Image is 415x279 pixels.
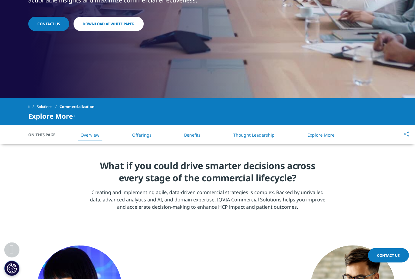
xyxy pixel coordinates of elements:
span: Explore More [28,112,73,120]
span: Contact Us [37,22,60,27]
a: Thought Leadership [233,132,275,138]
a: Benefits [184,132,201,138]
a: Contact Us [368,248,409,263]
h4: What if you could drive smarter decisions across every stage of the commercial lifecycle? [89,160,326,189]
button: Cookies Settings [4,261,19,276]
span: Commercialization [60,101,94,112]
a: Solutions [37,101,60,112]
span: On This Page [28,132,62,138]
a: Overview [81,132,99,138]
span: Contact Us [377,253,400,258]
a: Offerings [132,132,152,138]
a: Download AI White Paper [74,17,144,31]
a: Contact Us [28,17,69,31]
a: Explore More [307,132,334,138]
p: Creating and implementing agile, data-driven commercial strategies is complex. Backed by unrivall... [89,189,326,214]
span: Download AI White Paper [83,22,135,27]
